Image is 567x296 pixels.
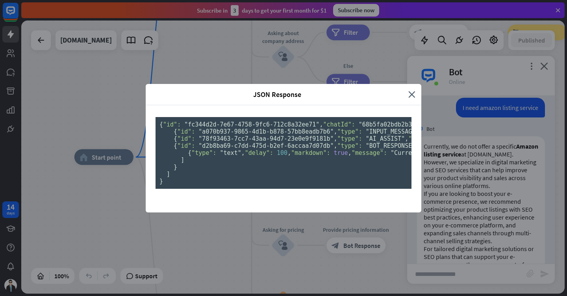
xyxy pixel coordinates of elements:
span: "68b5fa02bdb2b30007649a58" [359,121,451,128]
span: "type": [337,135,362,142]
span: "type": [337,142,362,149]
span: "type": [191,149,216,156]
span: "id": [177,142,195,149]
span: "id": [177,128,195,135]
span: "message": [352,149,387,156]
pre: { , , , , , , , { , , , , , , , , , , , , }, [ , , ], [ { , , }, { , , }, { , , [ { , , , } ] } ] } [156,117,411,189]
span: "type": [337,128,362,135]
button: Open LiveChat chat widget [6,3,30,27]
span: "AI_ASSIST" [366,135,405,142]
span: "id": [163,121,181,128]
span: "fc344d2d-7e67-4758-9fc6-712c8a32ee71" [184,121,319,128]
span: 100 [277,149,287,156]
span: "SOURCE": [408,135,440,142]
span: "chatId": [323,121,355,128]
span: "text" [220,149,241,156]
i: close [408,90,415,99]
span: "INPUT_MESSAGE" [366,128,419,135]
span: "id": [177,135,195,142]
span: "delay": [245,149,273,156]
span: "d2b8ba69-c7dd-475d-b2ef-6accaa7d07db" [198,142,334,149]
span: "markdown": [291,149,330,156]
span: "BOT_RESPONSE" [366,142,415,149]
span: "78f93463-7cc7-43aa-94d7-23e0e9f9181b" [198,135,334,142]
span: JSON Response [152,90,402,99]
span: "a070b937-9865-4d1b-b878-57bb8eadb7b6" [198,128,334,135]
span: true [334,149,348,156]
